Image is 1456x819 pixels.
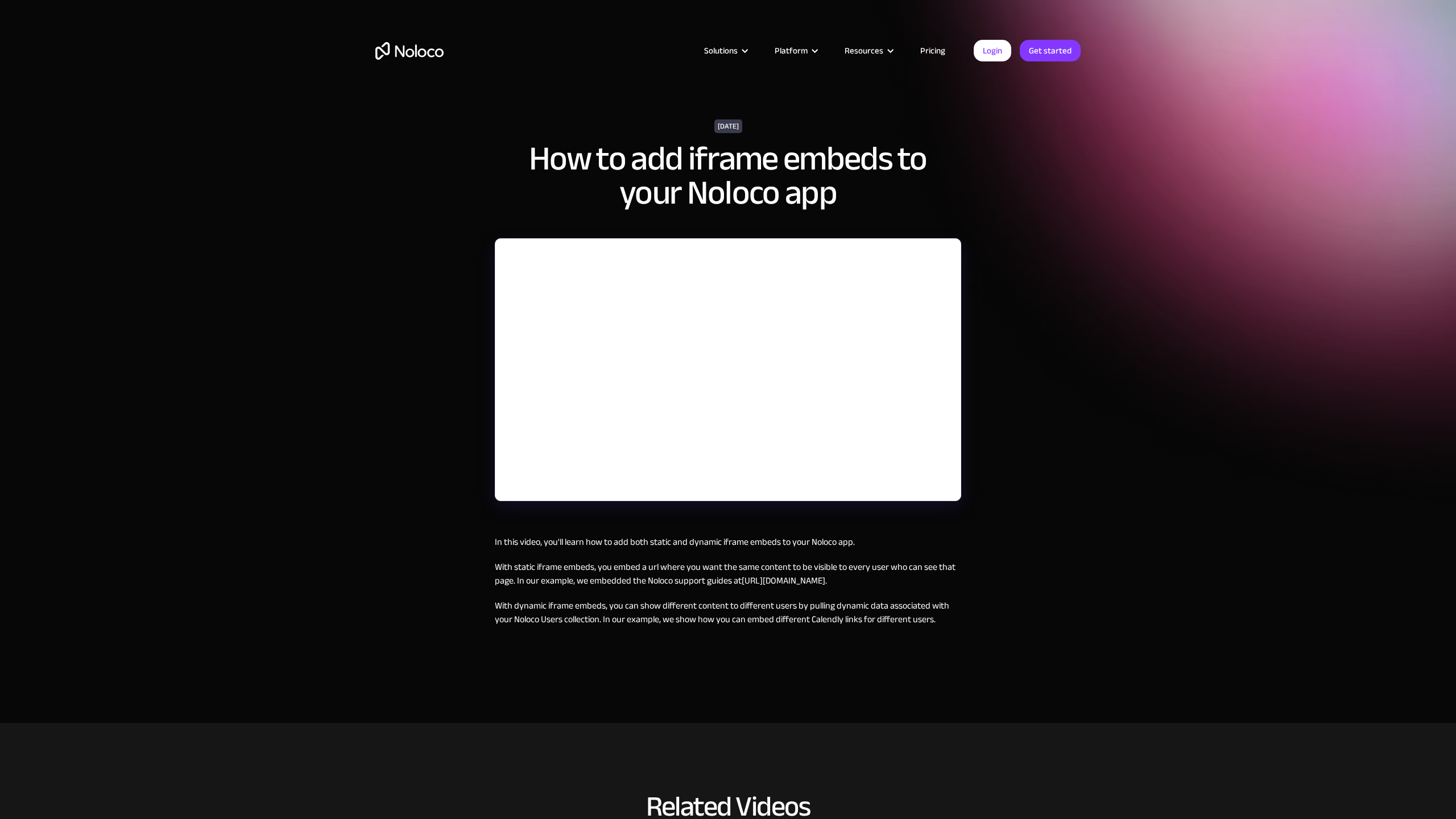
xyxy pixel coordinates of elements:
a: Pricing [906,43,959,58]
div: Solutions [704,43,738,58]
div: Resources [830,43,906,58]
a: [URL][DOMAIN_NAME] [742,572,825,589]
div: [DATE] [714,119,742,133]
iframe: YouTube embed [495,239,961,500]
a: Login [974,40,1011,61]
div: Platform [760,43,830,58]
h1: How to add iframe embeds to your Noloco app [500,142,955,210]
a: Get started [1020,40,1081,61]
div: Resources [845,43,883,58]
p: In this video, you'll learn how to add both static and dynamic iframe embeds to your Noloco app. [495,535,961,549]
p: With static iframe embeds, you embed a url where you want the same content to be visible to every... [495,560,961,588]
div: Platform [775,43,808,58]
a: home [375,42,444,60]
p: With dynamic iframe embeds, you can show different content to different users by pulling dynamic ... [495,599,961,626]
div: Solutions [690,43,760,58]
